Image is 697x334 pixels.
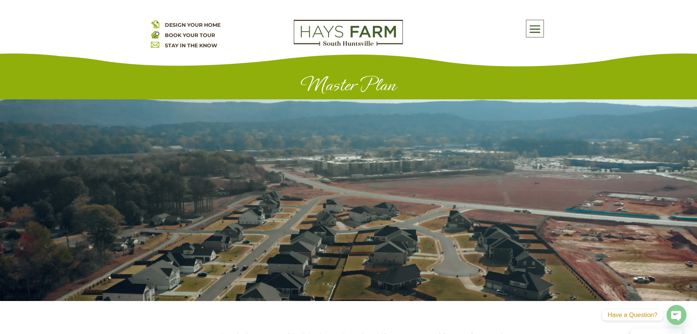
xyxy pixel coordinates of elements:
[151,74,546,99] h1: Master Plan
[294,41,403,48] a: hays farm homes huntsville development
[165,32,215,38] a: BOOK YOUR TOUR
[294,20,403,46] img: Logo
[165,42,217,49] a: STAY IN THE KNOW
[151,30,159,38] img: book your home tour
